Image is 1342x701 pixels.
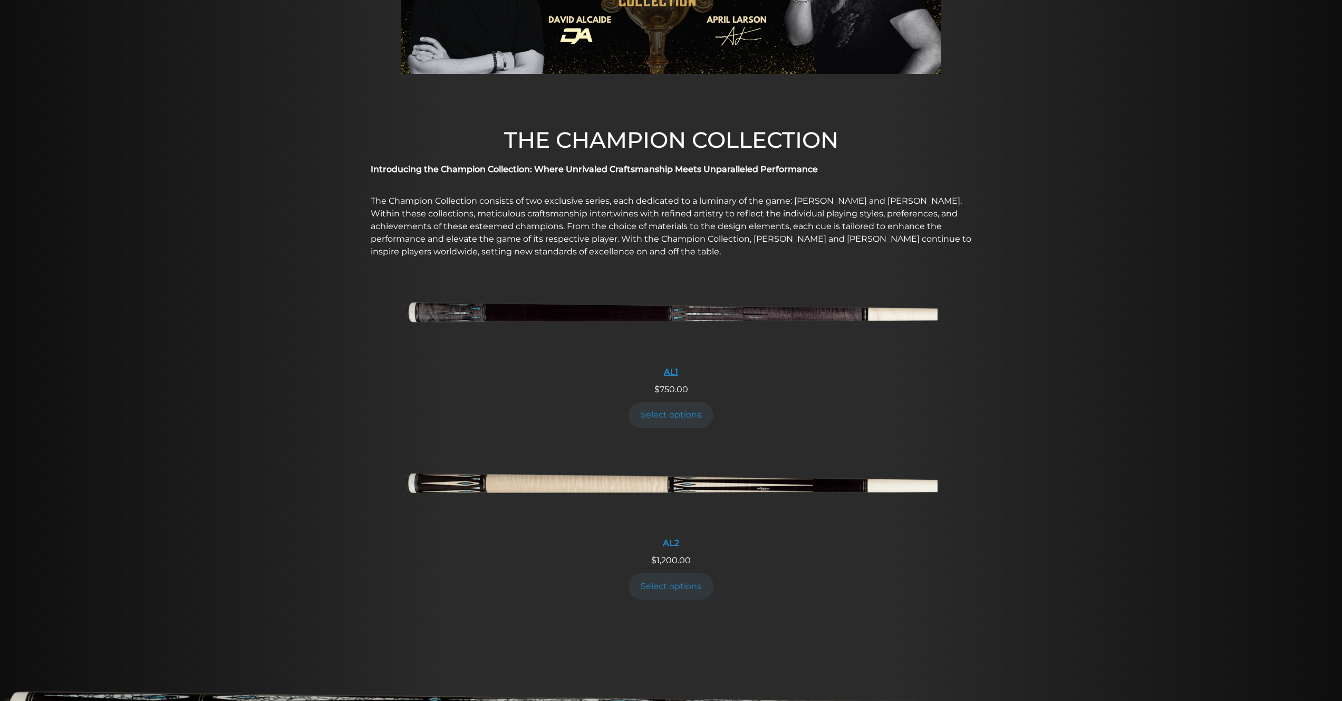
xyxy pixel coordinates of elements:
div: AL1 [405,367,938,377]
div: AL2 [405,538,938,548]
span: $ [651,555,656,565]
img: AL2 [405,443,938,532]
a: AL1 AL1 [405,272,938,383]
a: Add to cart: “AL1” [629,402,714,428]
strong: Introducing the Champion Collection: Where Unrivaled Craftsmanship Meets Unparalleled Performance [371,164,818,174]
img: AL1 [405,272,938,361]
a: AL2 AL2 [405,443,938,554]
a: Add to cart: “AL2” [629,573,714,599]
span: 1,200.00 [651,555,691,565]
p: The Champion Collection consists of two exclusive series, each dedicated to a luminary of the gam... [371,195,972,258]
span: $ [654,384,660,394]
span: 750.00 [654,384,688,394]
